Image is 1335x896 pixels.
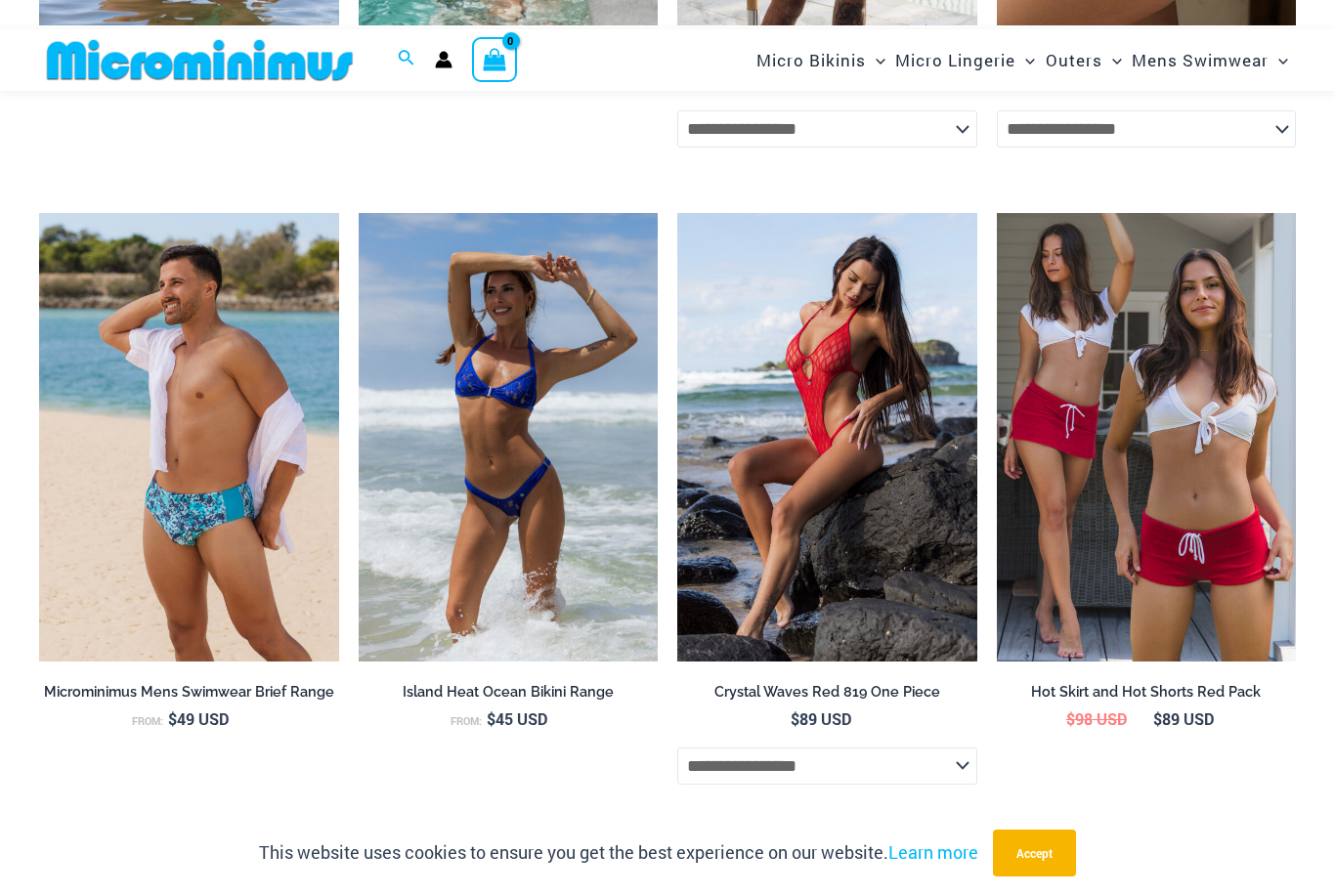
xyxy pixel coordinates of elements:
a: Island Heat Ocean 359 Top 439 Bottom 01Island Heat Ocean 359 Top 439 Bottom 04Island Heat Ocean 3... [359,213,659,662]
span: $ [1066,708,1075,729]
span: Menu Toggle [866,35,885,85]
a: Micro BikinisMenu ToggleMenu Toggle [752,35,890,85]
bdi: 45 USD [487,708,547,729]
nav: Site Navigation [749,32,1296,88]
span: Mens Swimwear [1132,35,1269,85]
h2: Crystal Waves Red 819 One Piece [677,683,977,702]
h2: Hot Skirt and Hot Shorts Red Pack [997,683,1297,702]
a: Micro LingerieMenu ToggleMenu Toggle [890,35,1040,85]
h2: Microminimus Mens Swimwear Brief Range [39,683,339,702]
bdi: 89 USD [1153,708,1214,729]
span: From: [132,714,163,728]
a: OutersMenu ToggleMenu Toggle [1041,35,1127,85]
a: Account icon link [435,51,452,68]
img: Hamilton Blue Multi 006 Brief 01 [39,213,339,662]
span: Micro Lingerie [895,35,1015,85]
a: Island Heat Ocean Bikini Range [359,683,659,708]
span: $ [1153,708,1162,729]
a: View Shopping Cart, empty [472,37,517,82]
span: Micro Bikinis [756,35,866,85]
a: Hamilton Blue Multi 006 Brief 01Hamilton Blue Multi 006 Brief 03Hamilton Blue Multi 006 Brief 03 [39,213,339,662]
span: $ [487,708,495,729]
img: Island Heat Ocean 359 Top 439 Bottom 01 [359,213,659,662]
span: Menu Toggle [1102,35,1122,85]
span: From: [451,714,482,728]
p: This website uses cookies to ensure you get the best experience on our website. [259,838,978,868]
bdi: 89 USD [791,708,851,729]
span: Menu Toggle [1015,35,1035,85]
span: $ [168,708,177,729]
bdi: 49 USD [168,708,229,729]
a: Hot Skirt and Hot Shorts Red Pack [997,683,1297,708]
a: Microminimus Mens Swimwear Brief Range [39,683,339,708]
img: shorts and skirt pack 1 [997,213,1297,662]
img: Crystal Waves Red 819 One Piece 04 [677,213,977,662]
a: Search icon link [398,47,415,72]
img: MM SHOP LOGO FLAT [39,38,361,82]
a: Learn more [888,840,978,864]
a: Crystal Waves Red 819 One Piece [677,683,977,708]
a: shorts and skirt pack 1Hot Skirt Red 507 Skirt 10Hot Skirt Red 507 Skirt 10 [997,213,1297,662]
h2: Island Heat Ocean Bikini Range [359,683,659,702]
span: $ [791,708,799,729]
a: Crystal Waves Red 819 One Piece 04Crystal Waves Red 819 One Piece 03Crystal Waves Red 819 One Pie... [677,213,977,662]
a: Mens SwimwearMenu ToggleMenu Toggle [1127,35,1293,85]
span: Menu Toggle [1269,35,1288,85]
button: Accept [993,830,1076,876]
span: Outers [1046,35,1102,85]
bdi: 98 USD [1066,708,1127,729]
